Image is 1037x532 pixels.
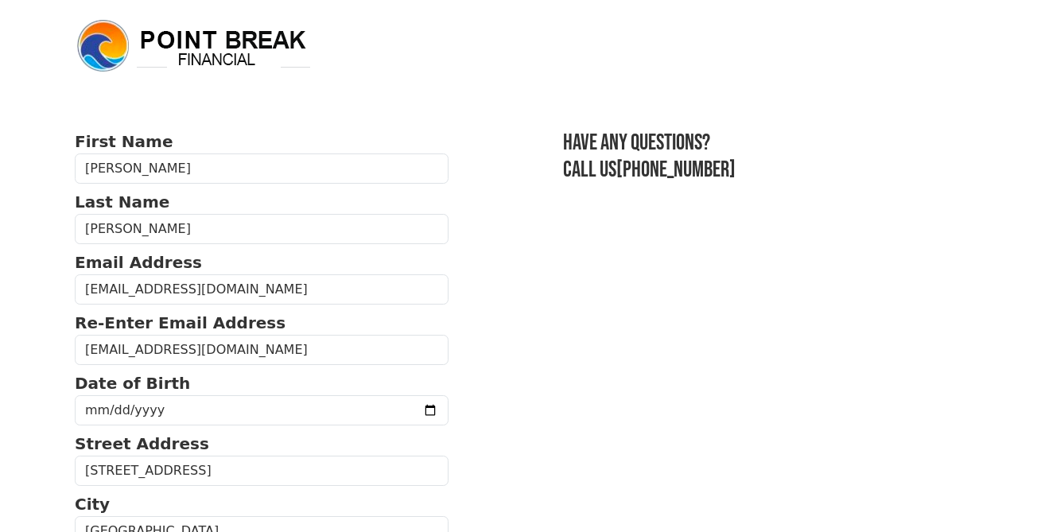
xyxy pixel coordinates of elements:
[75,274,449,305] input: Email Address
[563,157,962,184] h3: Call us
[75,434,209,453] strong: Street Address
[75,192,169,212] strong: Last Name
[75,214,449,244] input: Last Name
[75,313,285,332] strong: Re-Enter Email Address
[75,495,110,514] strong: City
[75,374,190,393] strong: Date of Birth
[75,17,313,75] img: logo.png
[75,132,173,151] strong: First Name
[563,130,962,157] h3: Have any questions?
[75,153,449,184] input: First Name
[616,157,736,183] a: [PHONE_NUMBER]
[75,456,449,486] input: Street Address
[75,253,202,272] strong: Email Address
[75,335,449,365] input: Re-Enter Email Address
